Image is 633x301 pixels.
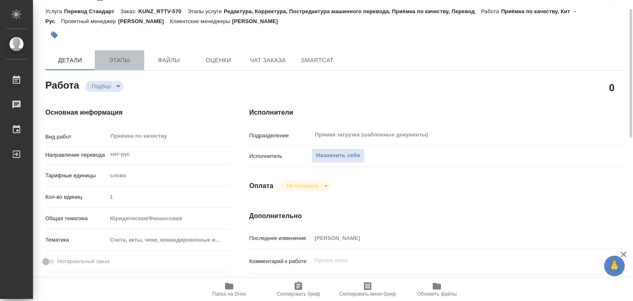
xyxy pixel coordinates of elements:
p: Исполнитель [249,152,312,160]
p: Заказ: [120,8,138,14]
p: Тарифные единицы [45,172,107,180]
span: Детали [50,55,90,66]
input: Пустое поле [312,232,593,244]
p: [PERSON_NAME] [232,18,284,24]
p: Комментарий к работе [249,257,312,266]
span: Скопировать мини-бриф [339,291,396,297]
span: Оценки [199,55,238,66]
div: Юридическая/Финансовая [107,212,231,226]
p: KUNZ_RTTV-570 [138,8,188,14]
span: 🙏 [607,257,621,275]
span: Файлы [149,55,189,66]
h4: Исполнители [249,108,624,118]
h2: Работа [45,77,79,92]
button: Обновить файлы [402,278,471,301]
p: Редактура, Корректура, Постредактура машинного перевода, Приёмка по качеству, Перевод [224,8,481,14]
p: [PERSON_NAME] [118,18,170,24]
p: Тематика [45,236,107,244]
p: Подразделение [249,132,312,140]
div: слово [107,169,231,183]
span: Этапы [100,55,139,66]
button: 🙏 [604,256,625,276]
span: Папка на Drive [212,291,246,297]
p: Перевод Стандарт [64,8,120,14]
p: Направление перевода [45,151,107,159]
div: Подбор [85,81,123,92]
p: Вид работ [45,133,107,141]
button: Не оплачена [284,182,321,189]
span: Чат заказа [248,55,288,66]
button: Скопировать мини-бриф [333,278,402,301]
p: Клиентские менеджеры [170,18,232,24]
span: Скопировать бриф [277,291,320,297]
p: Работа [481,8,501,14]
button: Скопировать бриф [264,278,333,301]
h4: Дополнительно [249,211,624,221]
button: Папка на Drive [195,278,264,301]
h4: Основная информация [45,108,216,118]
span: Нотариальный заказ [57,257,110,266]
button: Назначить себя [312,148,364,163]
p: Этапы услуги [188,8,224,14]
p: Проектный менеджер [61,18,118,24]
h2: 0 [609,80,614,94]
span: Обновить файлы [417,291,457,297]
p: Последнее изменение [249,234,312,242]
div: Подбор [280,180,331,191]
div: Счета, акты, чеки, командировочные и таможенные документы [107,233,231,247]
p: Общая тематика [45,214,107,223]
p: Кол-во единиц [45,193,107,201]
button: Подбор [89,83,113,90]
h4: Оплата [249,181,274,191]
span: Назначить себя [316,151,360,160]
span: SmartCat [298,55,337,66]
p: Услуга [45,8,64,14]
button: Добавить тэг [45,26,63,44]
input: Пустое поле [107,191,231,203]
